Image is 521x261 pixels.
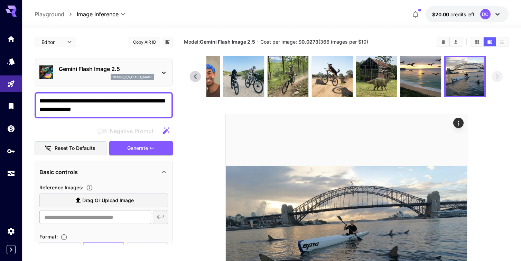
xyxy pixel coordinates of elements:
[184,39,255,45] span: Model:
[484,37,496,46] button: Show images in video view
[453,118,464,128] div: Actions
[39,193,168,208] label: Drag or upload image
[437,37,463,47] div: Clear ImagesDownload All
[200,39,255,45] b: Gemini Flash Image 2.5
[432,11,475,18] div: $19.9954
[450,11,475,17] span: credits left
[77,10,119,18] span: Image Inference
[35,10,64,18] a: Playground
[450,37,462,46] button: Download All
[127,144,148,153] span: Generate
[7,80,15,88] div: Playground
[260,39,368,45] span: Cost per image: $ (366 images per $10)
[7,169,15,178] div: Usage
[223,56,264,97] img: Z
[437,37,449,46] button: Clear Images
[35,141,106,155] button: Reset to defaults
[7,227,15,235] div: Settings
[39,234,58,240] span: Format :
[496,37,508,46] button: Show images in list view
[471,37,483,46] button: Show images in grid view
[7,245,16,254] button: Expand sidebar
[39,164,168,180] div: Basic controls
[59,65,154,73] p: Gemini Flash Image 2.5
[268,56,308,97] img: Z
[58,234,70,241] button: Choose the file format for the output image.
[356,56,397,97] img: 2Q==
[432,11,450,17] span: $20.00
[7,102,15,110] div: Library
[39,62,168,83] div: Gemini Flash Image 2.5gemini_2_5_flash_image
[7,147,15,155] div: API Keys
[113,75,152,80] p: gemini_2_5_flash_image
[7,35,15,43] div: Home
[446,57,484,96] img: 2Q==
[82,196,134,205] span: Drag or upload image
[96,126,159,135] span: Negative prompts are not compatible with the selected model.
[480,9,491,19] div: DC
[7,124,15,133] div: Wallet
[400,56,441,97] img: 2Q==
[83,184,96,191] button: Upload a reference image to guide the result. This is needed for Image-to-Image or Inpainting. Su...
[425,6,509,22] button: $19.9954DC
[110,127,153,135] span: Negative Prompt
[39,184,83,190] span: Reference Images :
[312,56,353,97] img: 9k=
[109,141,173,155] button: Generate
[471,37,509,47] div: Show images in grid viewShow images in video viewShow images in list view
[257,38,259,46] p: ·
[41,38,63,46] span: Editor
[301,39,318,45] b: 0.0273
[39,168,78,176] p: Basic controls
[129,37,160,47] button: Copy AIR ID
[35,10,77,18] nav: breadcrumb
[164,38,170,46] button: Add to library
[7,57,15,66] div: Models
